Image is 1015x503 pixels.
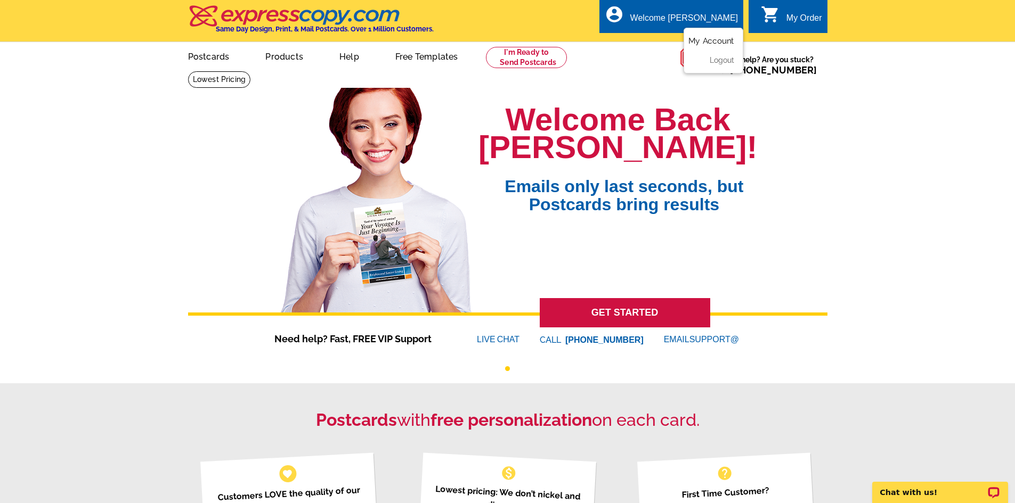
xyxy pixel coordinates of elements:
[478,106,757,161] h1: Welcome Back [PERSON_NAME]!
[605,5,624,24] i: account_circle
[761,5,780,24] i: shopping_cart
[316,410,397,430] strong: Postcards
[761,12,822,25] a: shopping_cart My Order
[630,13,738,28] div: Welcome [PERSON_NAME]
[688,36,734,46] a: My Account
[689,333,741,346] font: SUPPORT@
[431,410,592,430] strong: free personalization
[274,79,478,312] img: welcome-back-logged-in.png
[477,333,497,346] font: LIVE
[505,366,510,371] button: 1 of 1
[540,298,710,327] a: GET STARTED
[716,465,733,482] span: help
[171,43,247,68] a: Postcards
[651,482,801,503] p: First Time Customer?
[188,410,827,430] h2: with on each card.
[712,54,822,76] span: Need help? Are you stuck?
[216,25,434,33] h4: Same Day Design, Print, & Mail Postcards. Over 1 Million Customers.
[710,56,734,64] a: Logout
[730,64,817,76] a: [PHONE_NUMBER]
[248,43,320,68] a: Products
[491,161,757,213] span: Emails only last seconds, but Postcards bring results
[786,13,822,28] div: My Order
[865,469,1015,503] iframe: LiveChat chat widget
[322,43,376,68] a: Help
[274,332,445,346] span: Need help? Fast, FREE VIP Support
[477,335,519,344] a: LIVECHAT
[680,42,712,73] img: help
[282,468,293,479] span: favorite
[712,64,817,76] span: Call
[188,13,434,33] a: Same Day Design, Print, & Mail Postcards. Over 1 Million Customers.
[378,43,475,68] a: Free Templates
[500,465,517,482] span: monetization_on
